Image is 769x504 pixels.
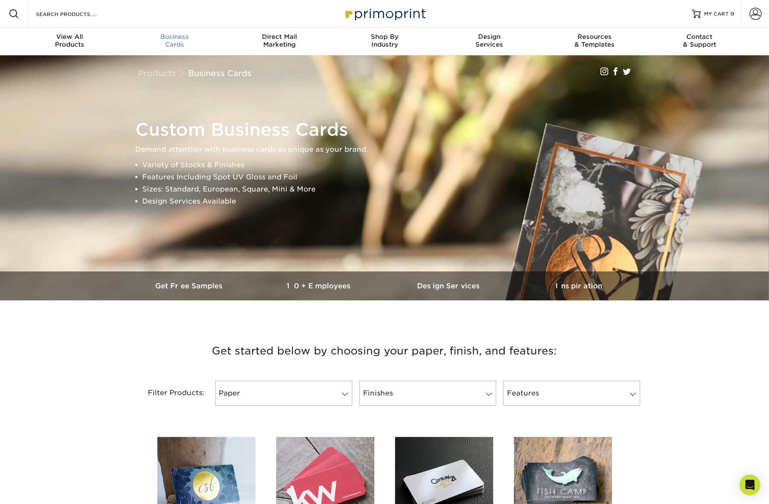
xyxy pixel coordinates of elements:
[341,4,428,23] img: Primoprint
[437,33,542,41] span: Design
[514,271,644,300] a: Inspiration
[227,33,332,48] div: Marketing
[143,159,641,171] li: Variety of Stocks & Finishes
[542,33,647,41] span: Resources
[136,119,641,140] h1: Custom Business Cards
[332,28,437,55] a: Shop ByIndustry
[35,9,119,19] input: SEARCH PRODUCTS.....
[514,282,644,290] h3: Inspiration
[542,28,647,55] a: Resources& Templates
[138,68,176,78] a: Products
[503,381,640,406] a: Features
[125,381,212,406] div: Filter Products:
[227,33,332,41] span: Direct Mail
[122,33,227,41] span: Business
[704,10,729,18] span: MY CART
[740,475,760,495] div: Open Intercom Messenger
[332,33,437,41] span: Shop By
[647,28,752,55] a: Contact& Support
[17,28,122,55] a: View AllProducts
[125,282,255,290] h3: Get Free Samples
[385,271,514,300] a: Design Services
[437,28,542,55] a: DesignServices
[136,144,641,156] p: Demand attention with business cards as unique as your brand.
[359,381,496,406] a: Finishes
[122,28,227,55] a: BusinessCards
[227,28,332,55] a: Direct MailMarketing
[132,332,638,370] h3: Get started below by choosing your paper, finish, and features:
[143,171,641,183] li: Features Including Spot UV Gloss and Foil
[437,33,542,48] div: Services
[17,33,122,48] div: Products
[332,33,437,48] div: Industry
[215,381,352,406] a: Paper
[731,11,734,17] span: 0
[647,33,752,41] span: Contact
[188,68,252,78] a: Business Cards
[143,183,641,195] li: Sizes: Standard, European, Square, Mini & More
[125,271,255,300] a: Get Free Samples
[647,33,752,48] div: & Support
[542,33,647,48] div: & Templates
[17,33,122,41] span: View All
[143,195,641,207] li: Design Services Available
[255,271,385,300] a: 10+ Employees
[385,282,514,290] h3: Design Services
[255,282,385,290] h3: 10+ Employees
[122,33,227,48] div: Cards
